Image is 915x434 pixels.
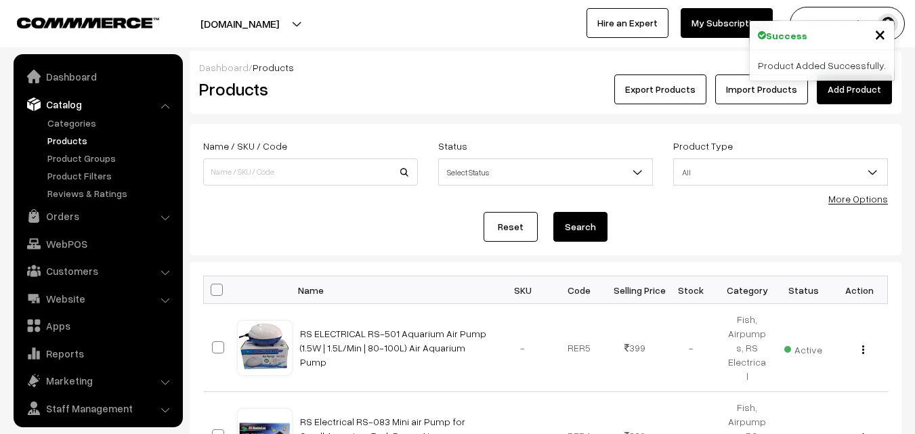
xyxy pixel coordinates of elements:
span: All [673,158,888,186]
td: Fish, Airpumps, RS Electrical [719,304,775,392]
a: Products [44,133,178,148]
a: Import Products [715,74,808,104]
a: Categories [44,116,178,130]
label: Status [438,139,467,153]
th: Action [832,276,888,304]
td: - [663,304,719,392]
a: Hire an Expert [587,8,668,38]
a: RS ELECTRICAL RS-501 Aquarium Air Pump (1.5W | 1.5L/Min | 80-100L) Air Aquarium Pump [300,328,486,368]
th: Stock [663,276,719,304]
div: Product Added Successfully. [750,50,894,81]
img: Menu [862,345,864,354]
span: All [674,160,887,184]
a: Add Product [817,74,892,104]
a: Reports [17,341,178,366]
button: Tunai Love for… [790,7,905,41]
a: Product Filters [44,169,178,183]
a: Catalog [17,92,178,116]
a: Product Groups [44,151,178,165]
td: 399 [607,304,663,392]
input: Name / SKU / Code [203,158,418,186]
span: Active [784,339,822,357]
span: Select Status [439,160,652,184]
td: RER5 [551,304,607,392]
a: Marketing [17,368,178,393]
img: user [878,14,898,34]
button: Close [874,24,886,44]
a: Reviews & Ratings [44,186,178,200]
th: Code [551,276,607,304]
label: Product Type [673,139,733,153]
th: Status [775,276,832,304]
a: WebPOS [17,232,178,256]
th: SKU [495,276,551,304]
span: Select Status [438,158,653,186]
a: Reset [484,212,538,242]
button: [DOMAIN_NAME] [153,7,326,41]
button: Export Products [614,74,706,104]
span: × [874,21,886,46]
td: - [495,304,551,392]
label: Name / SKU / Code [203,139,287,153]
a: More Options [828,193,888,204]
th: Selling Price [607,276,663,304]
a: Apps [17,313,178,338]
a: Dashboard [17,64,178,89]
button: Search [553,212,608,242]
a: Orders [17,204,178,228]
img: COMMMERCE [17,18,159,28]
a: Customers [17,259,178,283]
div: / [199,60,892,74]
a: Dashboard [199,62,249,73]
a: Staff Management [17,396,178,420]
strong: Success [766,28,807,43]
th: Category [719,276,775,304]
a: COMMMERCE [17,14,135,30]
h2: Products [199,79,417,100]
span: Products [253,62,294,73]
a: My Subscription [681,8,773,38]
a: Website [17,286,178,311]
th: Name [292,276,495,304]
